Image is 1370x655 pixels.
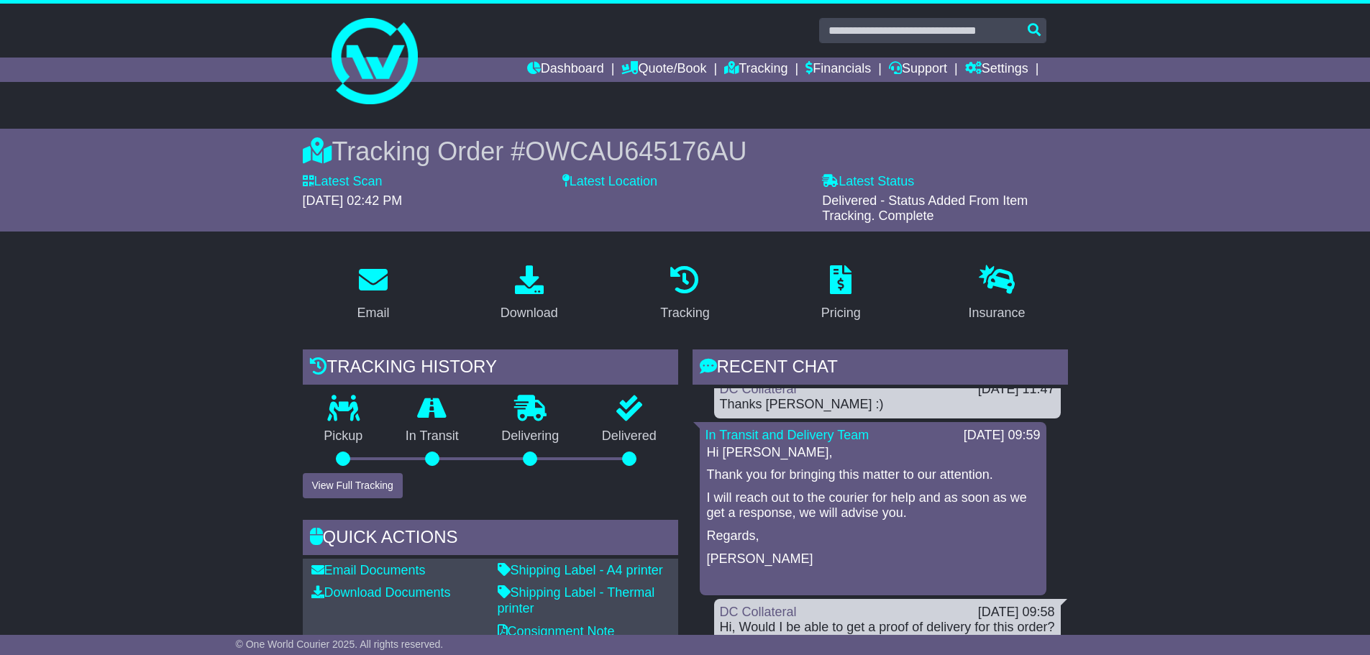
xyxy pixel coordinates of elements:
[303,349,678,388] div: Tracking history
[527,58,604,82] a: Dashboard
[720,382,797,396] a: DC Collateral
[889,58,947,82] a: Support
[501,303,558,323] div: Download
[303,429,385,444] p: Pickup
[480,429,581,444] p: Delivering
[491,260,567,328] a: Download
[720,605,797,619] a: DC Collateral
[969,303,1026,323] div: Insurance
[621,58,706,82] a: Quote/Book
[978,605,1055,620] div: [DATE] 09:58
[498,624,615,638] a: Consignment Note
[707,490,1039,521] p: I will reach out to the courier for help and as soon as we get a response, we will advise you.
[498,585,655,615] a: Shipping Label - Thermal printer
[384,429,480,444] p: In Transit
[651,260,718,328] a: Tracking
[562,174,657,190] label: Latest Location
[959,260,1035,328] a: Insurance
[707,445,1039,461] p: Hi [PERSON_NAME],
[805,58,871,82] a: Financials
[580,429,678,444] p: Delivered
[347,260,398,328] a: Email
[311,563,426,577] a: Email Documents
[822,174,914,190] label: Latest Status
[724,58,787,82] a: Tracking
[707,528,1039,544] p: Regards,
[978,382,1055,398] div: [DATE] 11:47
[498,563,663,577] a: Shipping Label - A4 printer
[303,520,678,559] div: Quick Actions
[707,551,1039,567] p: [PERSON_NAME]
[821,303,861,323] div: Pricing
[303,174,383,190] label: Latest Scan
[965,58,1028,82] a: Settings
[303,136,1068,167] div: Tracking Order #
[303,473,403,498] button: View Full Tracking
[311,585,451,600] a: Download Documents
[705,428,869,442] a: In Transit and Delivery Team
[303,193,403,208] span: [DATE] 02:42 PM
[720,397,1055,413] div: Thanks [PERSON_NAME] :)
[707,467,1039,483] p: Thank you for bringing this matter to our attention.
[660,303,709,323] div: Tracking
[812,260,870,328] a: Pricing
[525,137,746,166] span: OWCAU645176AU
[693,349,1068,388] div: RECENT CHAT
[964,428,1041,444] div: [DATE] 09:59
[357,303,389,323] div: Email
[822,193,1028,224] span: Delivered - Status Added From Item Tracking. Complete
[236,638,444,650] span: © One World Courier 2025. All rights reserved.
